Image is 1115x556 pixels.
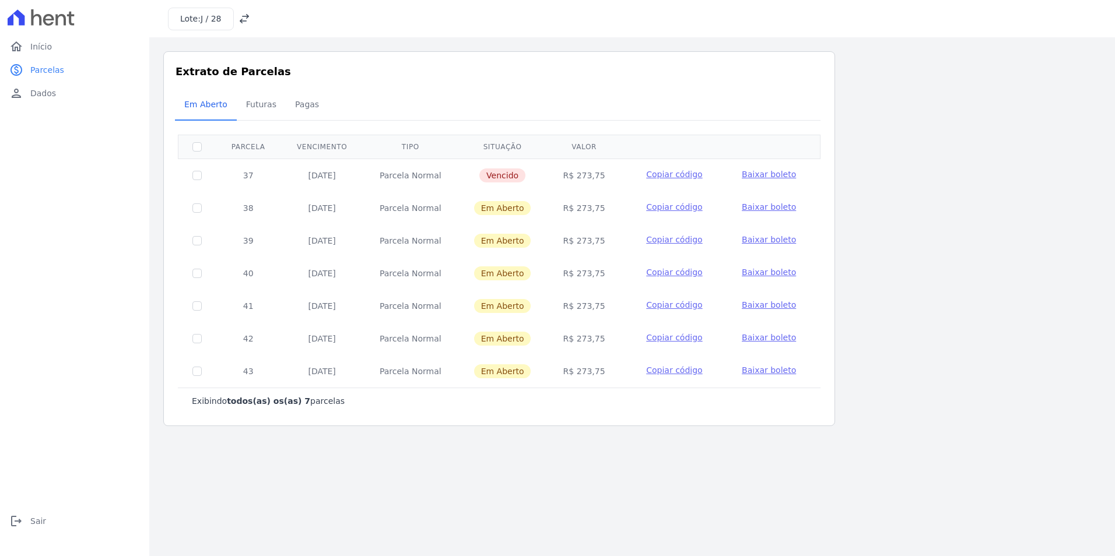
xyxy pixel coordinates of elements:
[742,268,796,277] span: Baixar boleto
[216,135,280,159] th: Parcela
[192,395,345,407] p: Exibindo parcelas
[280,322,363,355] td: [DATE]
[216,159,280,192] td: 37
[742,202,796,212] span: Baixar boleto
[9,40,23,54] i: home
[474,234,531,248] span: Em Aberto
[363,159,458,192] td: Parcela Normal
[9,86,23,100] i: person
[635,168,714,180] button: Copiar código
[216,192,280,224] td: 38
[646,235,702,244] span: Copiar código
[30,41,52,52] span: Início
[280,257,363,290] td: [DATE]
[363,224,458,257] td: Parcela Normal
[742,235,796,244] span: Baixar boleto
[280,224,363,257] td: [DATE]
[742,333,796,342] span: Baixar boleto
[635,299,714,311] button: Copiar código
[547,290,620,322] td: R$ 273,75
[474,299,531,313] span: Em Aberto
[5,58,145,82] a: paidParcelas
[646,170,702,179] span: Copiar código
[742,266,796,278] a: Baixar boleto
[474,201,531,215] span: Em Aberto
[30,515,46,527] span: Sair
[458,135,548,159] th: Situação
[474,332,531,346] span: Em Aberto
[363,192,458,224] td: Parcela Normal
[5,82,145,105] a: personDados
[288,93,326,116] span: Pagas
[635,364,714,376] button: Copiar código
[635,201,714,213] button: Copiar código
[742,299,796,311] a: Baixar boleto
[176,64,823,79] h3: Extrato de Parcelas
[742,201,796,213] a: Baixar boleto
[547,355,620,388] td: R$ 273,75
[280,192,363,224] td: [DATE]
[547,159,620,192] td: R$ 273,75
[547,135,620,159] th: Valor
[227,396,310,406] b: todos(as) os(as) 7
[216,290,280,322] td: 41
[5,509,145,533] a: logoutSair
[742,170,796,179] span: Baixar boleto
[742,365,796,375] span: Baixar boleto
[9,63,23,77] i: paid
[216,257,280,290] td: 40
[742,332,796,343] a: Baixar boleto
[280,290,363,322] td: [DATE]
[646,333,702,342] span: Copiar código
[363,257,458,290] td: Parcela Normal
[216,322,280,355] td: 42
[742,300,796,309] span: Baixar boleto
[646,300,702,309] span: Copiar código
[363,355,458,388] td: Parcela Normal
[742,168,796,180] a: Baixar boleto
[742,364,796,376] a: Baixar boleto
[280,355,363,388] td: [DATE]
[547,322,620,355] td: R$ 273,75
[635,234,714,245] button: Copiar código
[286,90,328,121] a: Pagas
[30,87,56,99] span: Dados
[646,202,702,212] span: Copiar código
[646,365,702,375] span: Copiar código
[363,290,458,322] td: Parcela Normal
[635,332,714,343] button: Copiar código
[216,355,280,388] td: 43
[474,364,531,378] span: Em Aberto
[742,234,796,245] a: Baixar boleto
[239,93,283,116] span: Futuras
[479,168,525,182] span: Vencido
[201,14,222,23] span: J / 28
[474,266,531,280] span: Em Aberto
[547,257,620,290] td: R$ 273,75
[363,322,458,355] td: Parcela Normal
[5,35,145,58] a: homeInício
[547,192,620,224] td: R$ 273,75
[175,90,237,121] a: Em Aberto
[363,135,458,159] th: Tipo
[30,64,64,76] span: Parcelas
[216,224,280,257] td: 39
[237,90,286,121] a: Futuras
[635,266,714,278] button: Copiar código
[180,13,222,25] h3: Lote:
[280,159,363,192] td: [DATE]
[646,268,702,277] span: Copiar código
[9,514,23,528] i: logout
[547,224,620,257] td: R$ 273,75
[177,93,234,116] span: Em Aberto
[280,135,363,159] th: Vencimento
